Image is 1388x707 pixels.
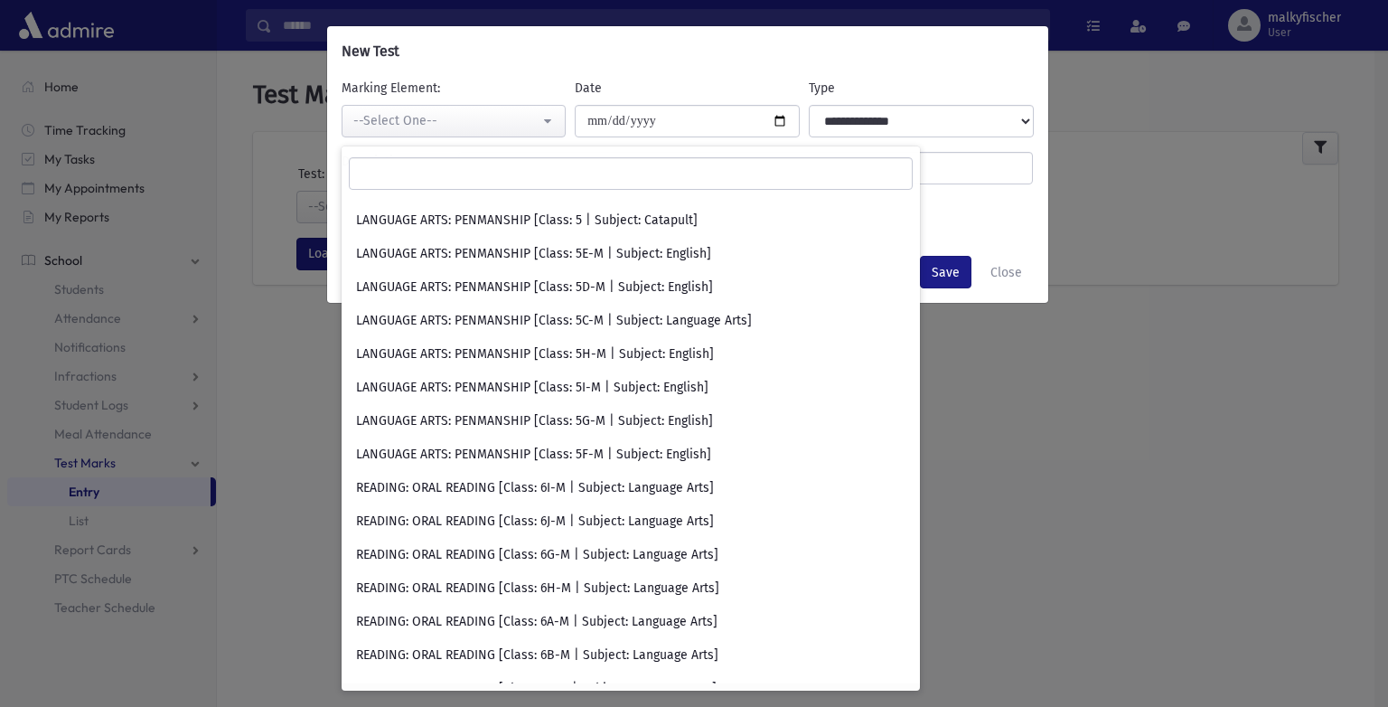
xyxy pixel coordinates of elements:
[356,546,718,564] span: READING: ORAL READING [Class: 6G-M | Subject: Language Arts]
[809,79,835,98] label: Type
[979,256,1034,288] button: Close
[356,245,711,263] span: LANGUAGE ARTS: PENMANSHIP [Class: 5E-M | Subject: English]
[349,157,913,190] input: Search
[356,379,708,397] span: LANGUAGE ARTS: PENMANSHIP [Class: 5I-M | Subject: English]
[353,111,540,130] div: --Select One--
[356,345,714,363] span: LANGUAGE ARTS: PENMANSHIP [Class: 5H-M | Subject: English]
[337,152,454,177] label: Description
[356,513,714,531] span: READING: ORAL READING [Class: 6J-M | Subject: Language Arts]
[575,79,602,98] label: Date
[356,680,717,698] span: READING: ORAL READING [Class: 6C-M | Subject: Language Arts]
[356,479,714,497] span: READING: ORAL READING [Class: 6I-M | Subject: Language Arts]
[356,312,752,330] span: LANGUAGE ARTS: PENMANSHIP [Class: 5C-M | Subject: Language Arts]
[356,446,711,464] span: LANGUAGE ARTS: PENMANSHIP [Class: 5F-M | Subject: English]
[356,613,717,631] span: READING: ORAL READING [Class: 6A-M | Subject: Language Arts]
[356,412,713,430] span: LANGUAGE ARTS: PENMANSHIP [Class: 5G-M | Subject: English]
[356,278,713,297] span: LANGUAGE ARTS: PENMANSHIP [Class: 5D-M | Subject: English]
[342,105,567,137] button: --Select One--
[356,580,719,598] span: READING: ORAL READING [Class: 6H-M | Subject: Language Arts]
[920,256,971,288] button: Save
[356,646,718,665] span: READING: ORAL READING [Class: 6B-M | Subject: Language Arts]
[337,199,454,218] label: Include in Average
[342,79,440,98] label: Marking Element:
[356,212,698,230] span: LANGUAGE ARTS: PENMANSHIP [Class: 5 | Subject: Catapult]
[342,41,399,62] h6: New Test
